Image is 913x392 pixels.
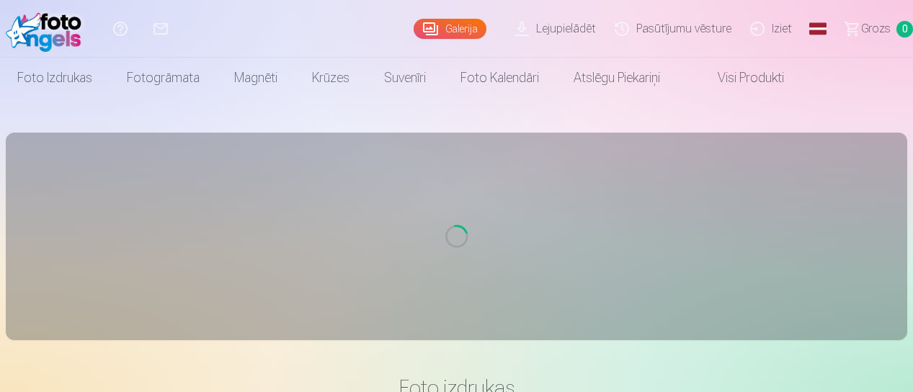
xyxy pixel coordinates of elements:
a: Foto kalendāri [443,58,556,98]
a: Suvenīri [367,58,443,98]
span: 0 [896,21,913,37]
a: Visi produkti [677,58,801,98]
a: Krūzes [295,58,367,98]
a: Atslēgu piekariņi [556,58,677,98]
img: /fa1 [6,6,89,52]
span: Grozs [861,20,891,37]
a: Magnēti [217,58,295,98]
a: Fotogrāmata [110,58,217,98]
a: Galerija [414,19,486,39]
